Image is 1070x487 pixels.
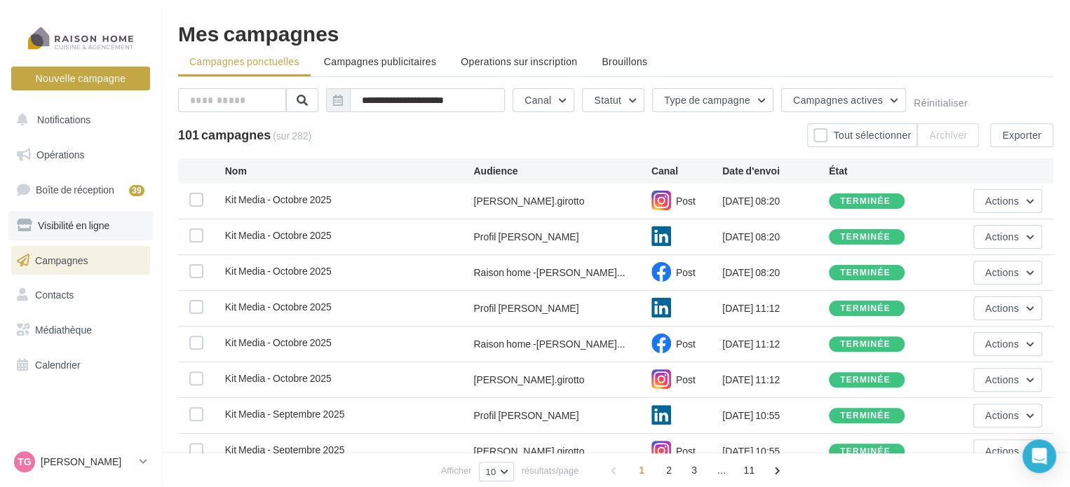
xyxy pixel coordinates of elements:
[8,174,153,205] a: Boîte de réception39
[225,164,474,178] div: Nom
[973,332,1042,356] button: Actions
[8,280,153,310] a: Contacts
[630,459,653,481] span: 1
[985,373,1019,385] span: Actions
[722,301,829,315] div: [DATE] 11:12
[676,266,696,278] span: Post
[225,265,332,277] span: Kit Media - Octobre 2025
[840,197,890,206] div: terminée
[473,409,578,423] div: Profil [PERSON_NAME]
[676,195,696,207] span: Post
[473,194,584,208] div: [PERSON_NAME].girotto
[973,189,1042,213] button: Actions
[8,105,147,135] button: Notifications
[8,140,153,170] a: Opérations
[973,404,1042,427] button: Actions
[225,408,345,420] span: Kit Media - Septembre 2025
[35,324,92,336] span: Médiathèque
[722,230,829,244] div: [DATE] 08:20
[722,337,829,351] div: [DATE] 11:12
[324,55,436,67] span: Campagnes publicitaires
[36,149,84,160] span: Opérations
[35,254,88,266] span: Campagnes
[35,359,81,371] span: Calendrier
[11,448,150,475] a: TG [PERSON_NAME]
[479,462,513,481] button: 10
[840,304,890,313] div: terminée
[973,261,1042,284] button: Actions
[1022,439,1056,473] div: Open Intercom Messenger
[473,373,584,387] div: [PERSON_NAME].girotto
[722,164,829,178] div: Date d'envoi
[722,373,829,387] div: [DATE] 11:12
[225,301,332,313] span: Kit Media - Octobre 2025
[225,193,332,205] span: Kit Media - Octobre 2025
[522,464,579,477] span: résultats/page
[8,350,153,380] a: Calendrier
[658,459,680,481] span: 2
[129,185,144,196] div: 39
[985,338,1019,350] span: Actions
[35,289,74,301] span: Contacts
[225,444,345,455] span: Kit Media - Septembre 2025
[793,94,883,106] span: Campagnes actives
[178,127,271,142] span: 101 campagnes
[973,296,1042,320] button: Actions
[840,233,890,242] div: terminée
[738,459,760,481] span: 11
[225,372,332,384] span: Kit Media - Octobre 2025
[840,376,890,385] div: terminée
[11,67,150,90] button: Nouvelle campagne
[829,164,935,178] div: État
[676,338,696,350] span: Post
[41,455,134,469] p: [PERSON_NAME]
[676,445,696,457] span: Post
[273,129,311,143] span: (sur 282)
[840,268,890,277] div: terminée
[461,55,577,67] span: Operations sur inscription
[985,409,1019,421] span: Actions
[917,123,979,147] button: Archiver
[676,373,696,385] span: Post
[38,219,109,231] span: Visibilité en ligne
[973,439,1042,463] button: Actions
[840,447,890,456] div: terminée
[36,184,114,196] span: Boîte de réception
[473,444,584,458] div: [PERSON_NAME].girotto
[781,88,906,112] button: Campagnes actives
[985,266,1019,278] span: Actions
[225,229,332,241] span: Kit Media - Octobre 2025
[8,246,153,275] a: Campagnes
[722,194,829,208] div: [DATE] 08:20
[914,97,968,109] button: Réinitialiser
[722,266,829,280] div: [DATE] 08:20
[683,459,705,481] span: 3
[473,337,625,351] span: Raison home -[PERSON_NAME]...
[840,340,890,349] div: terminée
[473,230,578,244] div: Profil [PERSON_NAME]
[807,123,917,147] button: Tout sélectionner
[18,455,31,469] span: TG
[710,459,733,481] span: ...
[651,164,722,178] div: Canal
[485,466,496,477] span: 10
[473,266,625,280] span: Raison home -[PERSON_NAME]...
[37,114,90,125] span: Notifications
[973,225,1042,249] button: Actions
[513,88,574,112] button: Canal
[985,195,1019,207] span: Actions
[441,464,472,477] span: Afficher
[985,445,1019,457] span: Actions
[840,411,890,420] div: terminée
[602,55,647,67] span: Brouillons
[652,88,773,112] button: Type de campagne
[225,336,332,348] span: Kit Media - Octobre 2025
[178,22,1053,43] div: Mes campagnes
[8,211,153,240] a: Visibilité en ligne
[473,164,651,178] div: Audience
[722,409,829,423] div: [DATE] 10:55
[985,231,1019,242] span: Actions
[990,123,1053,147] button: Exporter
[973,368,1042,392] button: Actions
[8,315,153,345] a: Médiathèque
